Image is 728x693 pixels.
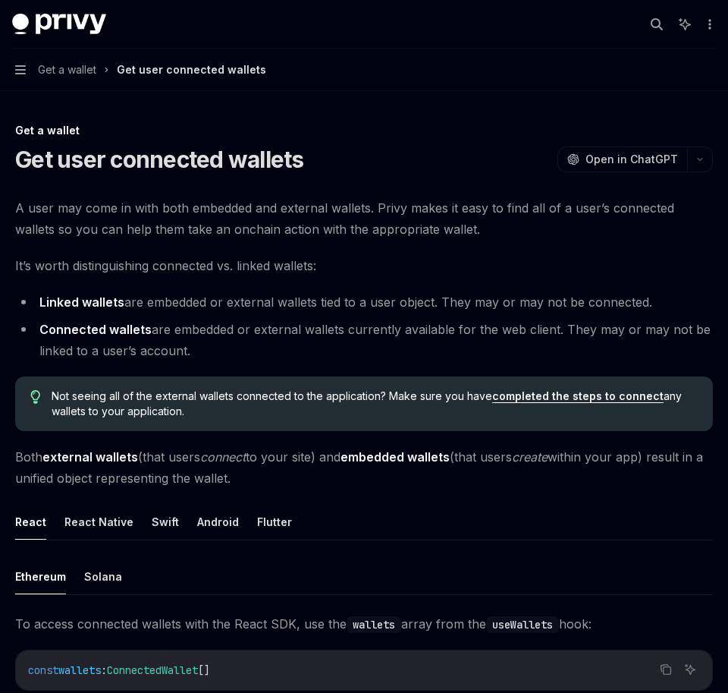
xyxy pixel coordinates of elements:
button: Copy the contents from the code block [656,660,676,679]
em: create [512,449,548,465]
span: Open in ChatGPT [585,152,678,167]
strong: Linked wallets [39,295,124,310]
span: To access connected wallets with the React SDK, use the array from the hook: [15,613,713,635]
div: Get a wallet [15,123,713,138]
strong: Connected wallets [39,322,152,337]
li: are embedded or external wallets tied to a user object. They may or may not be connected. [15,291,713,313]
button: Flutter [257,504,292,540]
span: : [101,663,107,677]
strong: external wallets [42,449,138,465]
strong: embedded wallets [340,449,450,465]
span: Get a wallet [38,61,96,79]
span: [] [198,663,210,677]
span: ConnectedWallet [107,663,198,677]
span: Both (that users to your site) and (that users within your app) result in a unified object repres... [15,446,713,489]
button: More actions [701,14,716,35]
span: wallets [58,663,101,677]
li: are embedded or external wallets currently available for the web client. They may or may not be l... [15,319,713,361]
h1: Get user connected wallets [15,146,304,173]
button: Ethereum [15,559,66,594]
div: Get user connected wallets [117,61,266,79]
button: React [15,504,46,540]
span: Not seeing all of the external wallets connected to the application? Make sure you have any walle... [52,389,698,419]
code: wallets [347,616,401,633]
em: connect [200,449,246,465]
a: completed the steps to connect [492,389,664,403]
img: dark logo [12,14,106,35]
button: React Native [64,504,133,540]
span: It’s worth distinguishing connected vs. linked wallets: [15,255,713,276]
span: A user may come in with both embedded and external wallets. Privy makes it easy to find all of a ... [15,197,713,240]
button: Open in ChatGPT [557,146,687,172]
button: Android [197,504,239,540]
button: Solana [84,559,122,594]
svg: Tip [30,390,41,404]
span: const [28,663,58,677]
button: Ask AI [680,660,700,679]
code: useWallets [486,616,559,633]
button: Swift [152,504,179,540]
